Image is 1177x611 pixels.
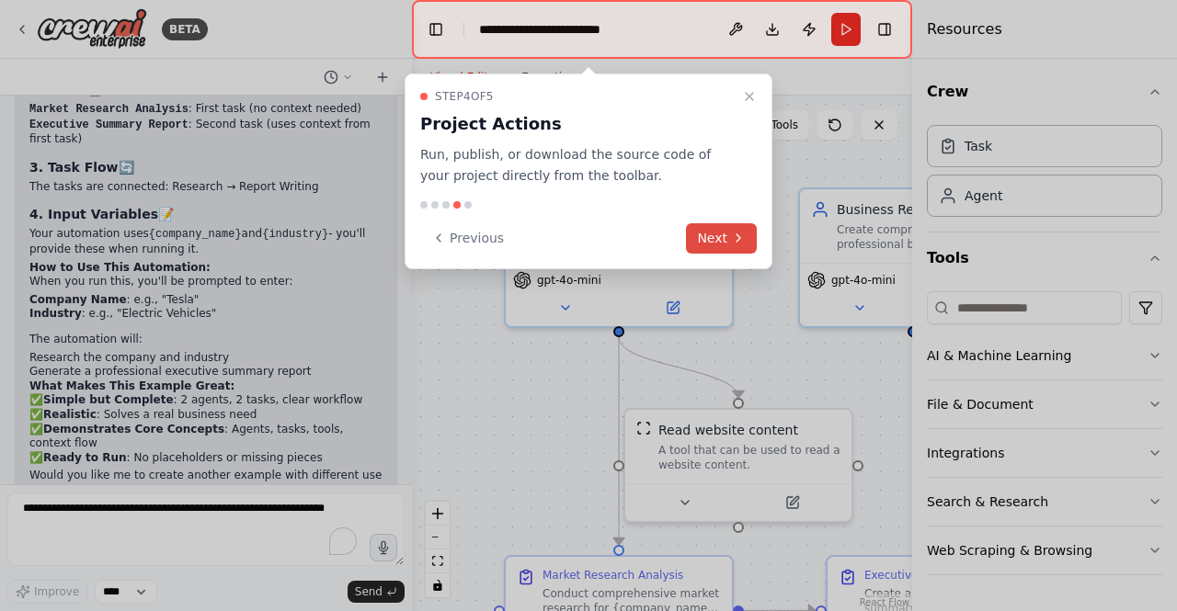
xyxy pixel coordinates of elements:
[686,223,757,254] button: Next
[420,144,735,187] p: Run, publish, or download the source code of your project directly from the toolbar.
[420,111,735,137] h3: Project Actions
[420,223,515,254] button: Previous
[738,85,760,107] button: Close walkthrough
[423,17,449,42] button: Hide left sidebar
[435,89,494,104] span: Step 4 of 5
